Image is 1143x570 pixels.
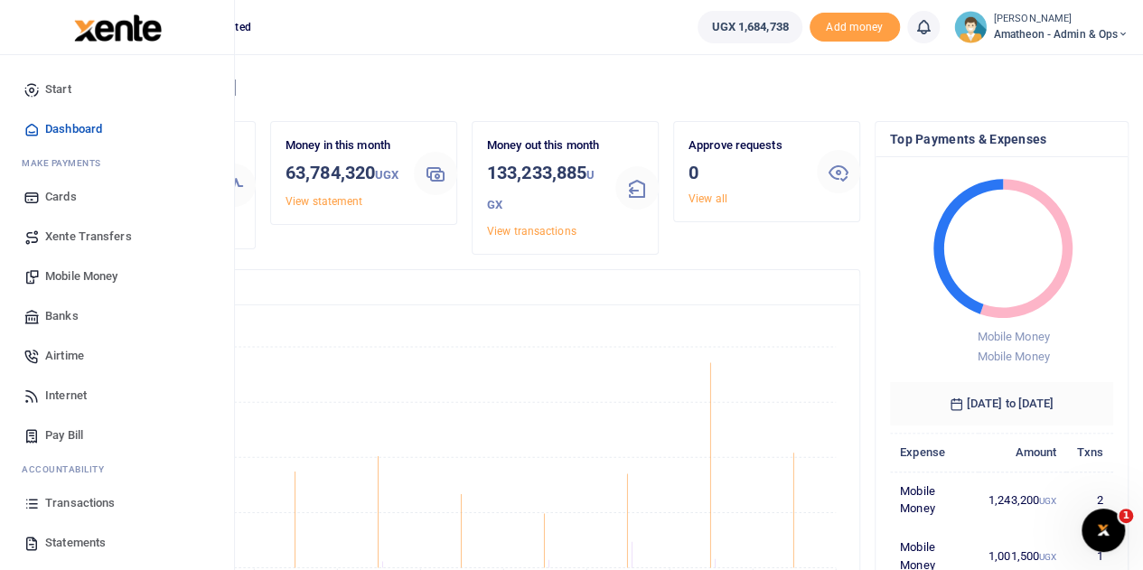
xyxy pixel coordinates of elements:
[45,120,102,138] span: Dashboard
[487,159,601,219] h3: 133,233,885
[45,307,79,325] span: Banks
[14,109,220,149] a: Dashboard
[1039,496,1056,506] small: UGX
[14,523,220,563] a: Statements
[14,177,220,217] a: Cards
[711,18,788,36] span: UGX 1,684,738
[954,11,1129,43] a: profile-user [PERSON_NAME] Amatheon - Admin & Ops
[286,159,399,189] h3: 63,784,320
[690,11,809,43] li: Wallet ballance
[810,13,900,42] li: Toup your wallet
[375,168,398,182] small: UGX
[14,336,220,376] a: Airtime
[994,26,1129,42] span: Amatheon - Admin & Ops
[14,483,220,523] a: Transactions
[1119,509,1133,523] span: 1
[1082,509,1125,552] iframe: Intercom live chat
[72,20,162,33] a: logo-small logo-large logo-large
[979,472,1067,528] td: 1,243,200
[45,387,87,405] span: Internet
[977,330,1049,343] span: Mobile Money
[14,296,220,336] a: Banks
[45,534,106,552] span: Statements
[31,156,101,170] span: ake Payments
[890,382,1113,425] h6: [DATE] to [DATE]
[689,192,727,205] a: View all
[979,433,1067,472] th: Amount
[286,136,399,155] p: Money in this month
[14,217,220,257] a: Xente Transfers
[487,136,601,155] p: Money out this month
[689,159,802,186] h3: 0
[84,277,845,297] h4: Transactions Overview
[74,14,162,42] img: logo-large
[69,78,1129,98] h4: Hello [PERSON_NAME]
[810,13,900,42] span: Add money
[1039,552,1056,562] small: UGX
[286,195,362,208] a: View statement
[45,188,77,206] span: Cards
[890,472,979,528] td: Mobile Money
[45,347,84,365] span: Airtime
[810,19,900,33] a: Add money
[14,455,220,483] li: Ac
[1066,472,1113,528] td: 2
[487,168,595,211] small: UGX
[954,11,987,43] img: profile-user
[14,416,220,455] a: Pay Bill
[45,494,115,512] span: Transactions
[977,350,1049,363] span: Mobile Money
[994,12,1129,27] small: [PERSON_NAME]
[689,136,802,155] p: Approve requests
[45,267,117,285] span: Mobile Money
[14,70,220,109] a: Start
[14,257,220,296] a: Mobile Money
[487,225,576,238] a: View transactions
[45,426,83,444] span: Pay Bill
[698,11,801,43] a: UGX 1,684,738
[1066,433,1113,472] th: Txns
[890,433,979,472] th: Expense
[14,376,220,416] a: Internet
[45,80,71,98] span: Start
[890,129,1113,149] h4: Top Payments & Expenses
[45,228,132,246] span: Xente Transfers
[14,149,220,177] li: M
[35,463,104,476] span: countability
